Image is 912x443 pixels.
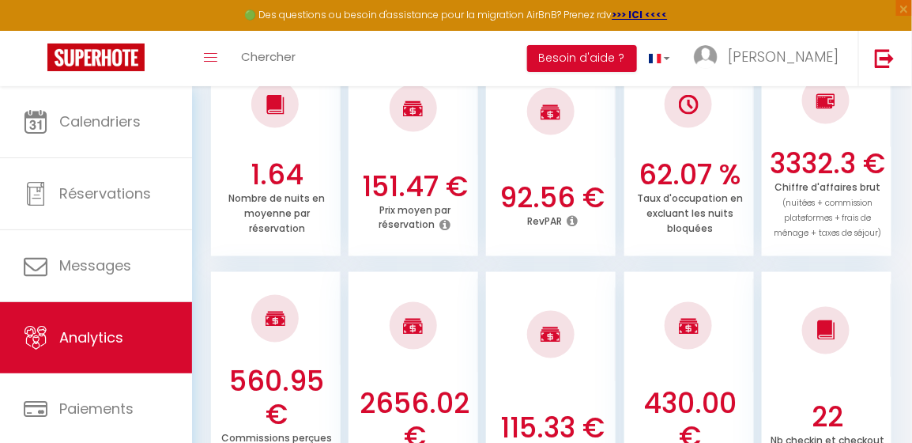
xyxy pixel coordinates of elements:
p: Chiffre d'affaires brut [774,177,882,239]
p: Nombre de nuits en moyenne par réservation [229,188,326,235]
h3: 1.64 [217,158,337,191]
img: ... [694,45,718,69]
p: Prix moyen par réservation [379,200,450,232]
span: Paiements [59,399,134,418]
span: Réservations [59,184,151,203]
a: ... [PERSON_NAME] [682,31,858,86]
h3: 560.95 € [217,365,337,432]
a: >>> ICI <<<< [612,8,668,21]
span: Chercher [241,48,296,65]
h3: 62.07 % [631,158,750,191]
span: Analytics [59,328,123,347]
img: logout [875,48,895,68]
span: [PERSON_NAME] [728,47,839,66]
img: NO IMAGE [816,92,836,111]
img: NO IMAGE [679,95,699,115]
p: Taux d'occupation en excluant les nuits bloquées [637,188,743,235]
button: Besoin d'aide ? [527,45,637,72]
span: (nuitées + commission plateformes + frais de ménage + taxes de séjour) [774,197,882,239]
h3: 3332.3 € [768,147,888,180]
h3: 22 [768,401,888,434]
p: RevPAR [527,211,562,228]
a: Chercher [229,31,307,86]
span: Messages [59,256,131,275]
img: Super Booking [47,44,145,71]
span: Calendriers [59,112,141,131]
h3: 151.47 € [355,170,474,203]
h3: 92.56 € [493,181,612,214]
